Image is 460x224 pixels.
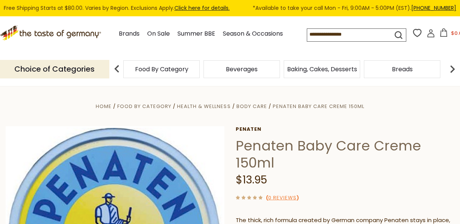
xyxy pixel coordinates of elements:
span: $13.95 [236,172,267,187]
a: Penaten Baby Care Creme 150ml [273,103,364,110]
a: Summer BBE [177,29,215,39]
a: Breads [392,66,413,72]
a: [PHONE_NUMBER] [411,4,456,12]
a: Baking, Cakes, Desserts [287,66,357,72]
a: Click here for details. [174,4,230,12]
img: previous arrow [109,61,124,77]
img: next arrow [445,61,460,77]
a: Home [96,103,112,110]
a: Season & Occasions [223,29,283,39]
a: Health & Wellness [177,103,230,110]
a: Penaten [236,126,454,132]
a: 0 Reviews [268,194,297,202]
span: ( ) [266,194,299,201]
a: Beverages [226,66,258,72]
a: Body Care [236,103,267,110]
a: Brands [119,29,140,39]
a: On Sale [147,29,170,39]
span: *Available to take your call Mon - Fri, 9:00AM - 5:00PM (EST). [253,4,456,13]
a: Food By Category [117,103,171,110]
a: Food By Category [135,66,188,72]
div: Free Shipping Starts at $80.00. Varies by Region. Exclusions Apply. [4,4,456,13]
h1: Penaten Baby Care Creme 150ml [236,137,454,171]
